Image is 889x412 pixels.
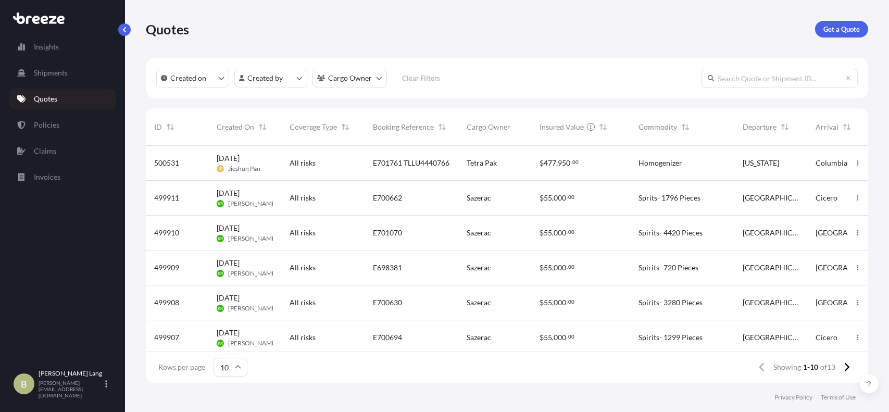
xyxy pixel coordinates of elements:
button: Sort [256,121,269,133]
a: Claims [9,141,116,161]
span: , [552,194,554,202]
button: createdBy Filter options [234,69,307,88]
span: KR [218,303,223,314]
button: Sort [597,121,609,133]
span: 500531 [154,158,179,168]
span: 000 [554,299,566,306]
button: Sort [164,121,177,133]
p: Policies [34,120,59,130]
span: 499908 [154,297,179,308]
a: Privacy Policy [774,393,812,402]
span: [GEOGRAPHIC_DATA] [816,297,861,308]
span: 55 [544,334,552,341]
span: 1-10 [803,362,818,372]
span: 000 [554,264,566,271]
span: E701761 TLLU4440766 [373,158,449,168]
button: Sort [841,121,853,133]
button: Sort [339,121,352,133]
span: 950 [558,159,570,167]
span: Coverage Type [290,122,337,132]
span: [GEOGRAPHIC_DATA] [743,193,799,203]
span: 55 [544,264,552,271]
span: [PERSON_NAME] [228,269,278,278]
span: $ [540,334,544,341]
span: [PERSON_NAME] [228,339,278,347]
span: 000 [554,229,566,236]
span: Spirits- 3280 Pieces [638,297,703,308]
span: Commodity [638,122,677,132]
a: Quotes [9,89,116,109]
span: 55 [544,194,552,202]
span: Cicero [816,332,837,343]
span: KR [218,233,223,244]
span: E701070 [373,228,402,238]
p: Claims [34,146,56,156]
span: $ [540,299,544,306]
span: 499909 [154,263,179,273]
a: Shipments [9,63,116,83]
p: Invoices [34,172,60,182]
span: Sazerac [467,297,491,308]
span: E700630 [373,297,402,308]
span: All risks [290,158,316,168]
span: 000 [554,334,566,341]
span: [GEOGRAPHIC_DATA] [816,263,861,273]
span: [PERSON_NAME] [228,234,278,243]
span: 499910 [154,228,179,238]
span: $ [540,194,544,202]
span: Columbia [816,158,847,168]
span: . [571,160,572,164]
span: . [567,300,568,304]
span: Rows per page [158,362,205,372]
span: E698381 [373,263,402,273]
span: , [556,159,558,167]
span: [GEOGRAPHIC_DATA] [743,228,799,238]
span: Sazerac [467,263,491,273]
span: All risks [290,263,316,273]
span: [PERSON_NAME] [228,304,278,313]
span: 00 [568,195,574,199]
span: KR [218,338,223,348]
span: $ [540,229,544,236]
button: createdOn Filter options [156,69,229,88]
span: Arrival [816,122,838,132]
span: $ [540,159,544,167]
span: Spirits- 4420 Pieces [638,228,703,238]
span: . [567,265,568,269]
span: 499911 [154,193,179,203]
span: [GEOGRAPHIC_DATA] [816,228,861,238]
button: Sort [436,121,448,133]
p: Created by [248,73,283,83]
button: cargoOwner Filter options [312,69,387,88]
span: KR [218,268,223,279]
span: , [552,229,554,236]
span: [DATE] [217,223,240,233]
p: [PERSON_NAME][EMAIL_ADDRESS][DOMAIN_NAME] [39,380,103,398]
span: Sprits- 1796 Pieces [638,193,700,203]
span: JP [218,164,223,174]
p: Quotes [146,21,189,38]
span: . [567,195,568,199]
p: Get a Quote [823,24,860,34]
span: Cicero [816,193,837,203]
span: , [552,264,554,271]
span: 000 [554,194,566,202]
span: All risks [290,332,316,343]
a: Policies [9,115,116,135]
span: ID [154,122,162,132]
span: Sazerac [467,193,491,203]
p: Quotes [34,94,57,104]
p: Clear Filters [403,73,441,83]
span: B [21,379,27,389]
span: 477 [544,159,556,167]
input: Search Quote or Shipment ID... [702,69,858,88]
span: [GEOGRAPHIC_DATA] [743,297,799,308]
p: Created on [170,73,206,83]
a: Terms of Use [821,393,856,402]
p: Shipments [34,68,68,78]
span: of 13 [820,362,835,372]
span: E700662 [373,193,402,203]
span: 00 [568,265,574,269]
span: 55 [544,299,552,306]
